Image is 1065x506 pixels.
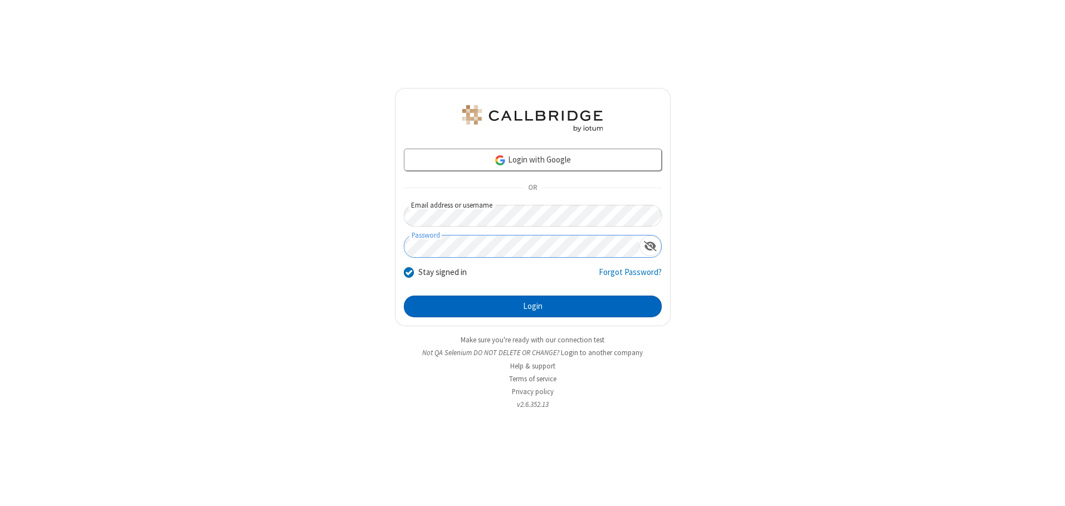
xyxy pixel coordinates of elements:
label: Stay signed in [418,266,467,279]
a: Privacy policy [512,387,554,396]
li: Not QA Selenium DO NOT DELETE OR CHANGE? [395,347,671,358]
a: Login with Google [404,149,662,171]
span: OR [524,180,541,196]
a: Help & support [510,361,555,371]
input: Password [404,235,639,257]
div: Show password [639,235,661,256]
img: google-icon.png [494,154,506,166]
a: Terms of service [509,374,556,384]
input: Email address or username [404,205,662,227]
button: Login [404,296,662,318]
button: Login to another company [561,347,643,358]
a: Forgot Password? [599,266,662,287]
a: Make sure you're ready with our connection test [461,335,604,345]
img: QA Selenium DO NOT DELETE OR CHANGE [460,105,605,132]
li: v2.6.352.13 [395,399,671,410]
